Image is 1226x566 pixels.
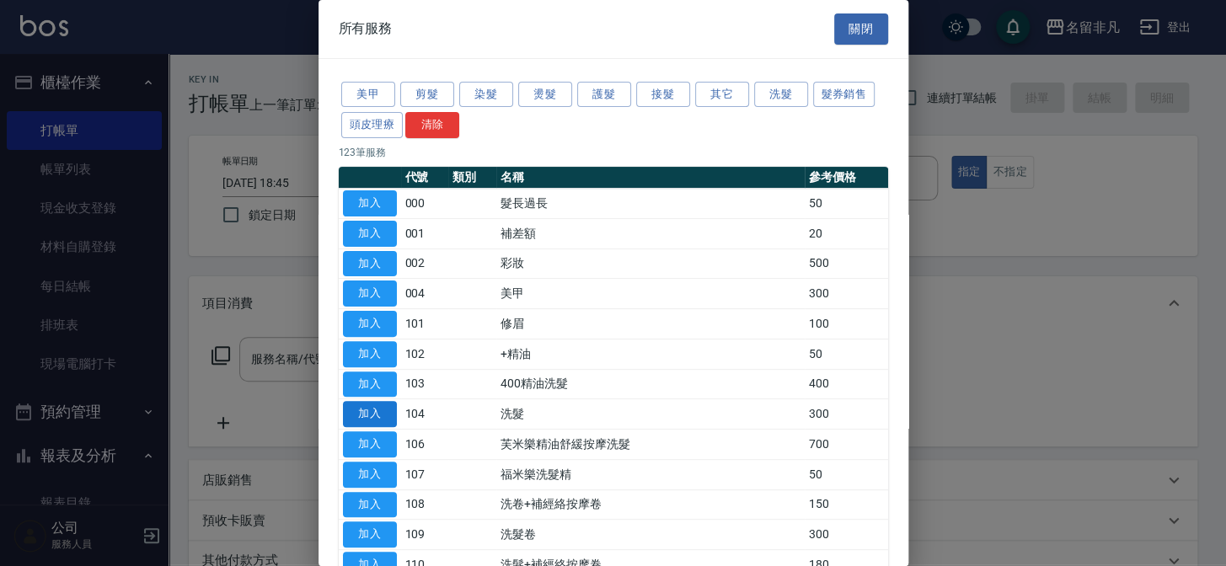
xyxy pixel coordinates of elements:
[401,430,449,460] td: 106
[343,341,397,367] button: 加入
[805,430,888,460] td: 700
[805,218,888,248] td: 20
[754,82,808,108] button: 洗髮
[341,82,395,108] button: 美甲
[343,280,397,307] button: 加入
[805,279,888,309] td: 300
[405,112,459,138] button: 清除
[834,13,888,45] button: 關閉
[496,520,804,550] td: 洗髮卷
[805,167,888,189] th: 參考價格
[805,399,888,430] td: 300
[496,167,804,189] th: 名稱
[496,459,804,489] td: 福米樂洗髮精
[459,82,513,108] button: 染髮
[343,462,397,488] button: 加入
[343,401,397,427] button: 加入
[343,251,397,277] button: 加入
[401,399,449,430] td: 104
[343,221,397,247] button: 加入
[401,459,449,489] td: 107
[805,189,888,219] td: 50
[805,520,888,550] td: 300
[518,82,572,108] button: 燙髮
[343,521,397,547] button: 加入
[343,190,397,216] button: 加入
[401,279,449,309] td: 004
[496,430,804,460] td: 芙米樂精油舒緩按摩洗髮
[496,369,804,399] td: 400精油洗髮
[496,189,804,219] td: 髮長過長
[496,309,804,339] td: 修眉
[496,248,804,279] td: 彩妝
[343,431,397,457] button: 加入
[496,489,804,520] td: 洗卷+補經絡按摩卷
[401,309,449,339] td: 101
[805,309,888,339] td: 100
[805,459,888,489] td: 50
[805,339,888,369] td: 50
[401,369,449,399] td: 103
[577,82,631,108] button: 護髮
[636,82,690,108] button: 接髮
[805,369,888,399] td: 400
[813,82,875,108] button: 髮券銷售
[343,371,397,398] button: 加入
[496,279,804,309] td: 美甲
[496,218,804,248] td: 補差額
[401,489,449,520] td: 108
[341,112,404,138] button: 頭皮理療
[695,82,749,108] button: 其它
[339,20,393,37] span: 所有服務
[401,248,449,279] td: 002
[401,218,449,248] td: 001
[343,492,397,518] button: 加入
[400,82,454,108] button: 剪髮
[343,311,397,337] button: 加入
[496,399,804,430] td: 洗髮
[339,145,888,160] p: 123 筆服務
[805,489,888,520] td: 150
[401,520,449,550] td: 109
[401,189,449,219] td: 000
[448,167,496,189] th: 類別
[496,339,804,369] td: +精油
[805,248,888,279] td: 500
[401,339,449,369] td: 102
[401,167,449,189] th: 代號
